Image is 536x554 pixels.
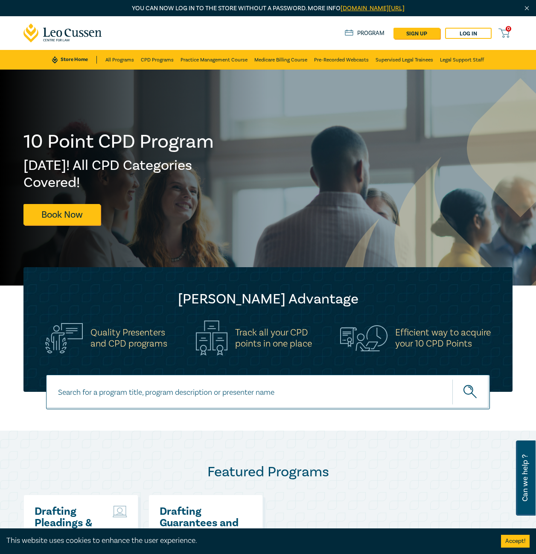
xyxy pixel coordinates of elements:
[35,506,108,540] a: Drafting Pleadings & Particulars – Tips & Traps
[341,4,405,12] a: [DOMAIN_NAME][URL]
[46,375,490,409] input: Search for a program title, program description or presenter name
[113,506,127,517] img: Live Stream
[23,464,513,481] h2: Featured Programs
[52,56,97,64] a: Store Home
[196,321,227,356] img: Track all your CPD<br>points in one place
[6,535,488,546] div: This website uses cookies to enhance the user experience.
[23,204,100,225] a: Book Now
[181,50,248,70] a: Practice Management Course
[90,327,167,349] h5: Quality Presenters and CPD programs
[160,506,248,540] a: Drafting Guarantees and Indemnities
[314,50,369,70] a: Pre-Recorded Webcasts
[345,29,385,37] a: Program
[23,4,513,13] p: You can now log in to the store without a password. More info
[235,327,312,349] h5: Track all your CPD points in one place
[440,50,484,70] a: Legal Support Staff
[141,50,174,70] a: CPD Programs
[376,50,433,70] a: Supervised Legal Trainees
[41,291,495,308] h2: [PERSON_NAME] Advantage
[23,157,215,191] h2: [DATE]! All CPD Categories Covered!
[523,5,530,12] img: Close
[45,323,83,353] img: Quality Presenters<br>and CPD programs
[395,327,491,349] h5: Efficient way to acquire your 10 CPD Points
[254,50,307,70] a: Medicare Billing Course
[445,28,492,39] a: Log in
[501,535,530,548] button: Accept cookies
[23,131,215,153] h1: 10 Point CPD Program
[105,50,134,70] a: All Programs
[521,446,529,510] span: Can we help ?
[340,325,387,351] img: Efficient way to acquire<br>your 10 CPD Points
[506,26,511,32] span: 0
[393,28,440,39] a: sign up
